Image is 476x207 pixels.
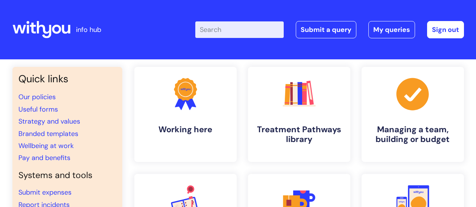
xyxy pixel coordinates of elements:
h3: Quick links [18,73,116,85]
div: | - [195,21,464,38]
a: Strategy and values [18,117,80,126]
a: Working here [134,67,237,162]
a: Submit a query [296,21,356,38]
a: Sign out [427,21,464,38]
a: Branded templates [18,129,78,138]
a: Pay and benefits [18,153,70,162]
h4: Systems and tools [18,170,116,181]
a: My queries [368,21,415,38]
a: Useful forms [18,105,58,114]
a: Managing a team, building or budget [362,67,464,162]
a: Wellbeing at work [18,141,74,150]
a: Our policies [18,92,56,101]
p: info hub [76,24,101,36]
a: Treatment Pathways library [248,67,350,162]
h4: Treatment Pathways library [254,125,344,145]
a: Submit expenses [18,188,71,197]
h4: Working here [140,125,231,134]
input: Search [195,21,284,38]
h4: Managing a team, building or budget [368,125,458,145]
